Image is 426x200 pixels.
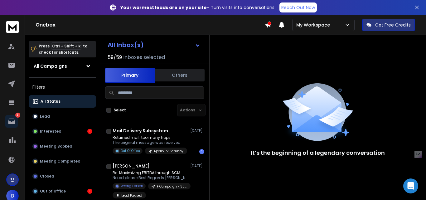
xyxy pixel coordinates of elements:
p: Meeting Booked [40,144,72,149]
p: Apollo P2 Scrubby [154,149,183,154]
div: Open Intercom Messenger [403,178,418,193]
div: 1 [87,189,92,194]
p: [DATE] [190,128,204,133]
div: 1 [199,149,204,154]
button: Get Free Credits [362,19,415,31]
label: Select [114,108,126,113]
h1: Mail Delivery Subsystem [113,128,168,134]
p: My Workspace [296,22,332,28]
p: Press to check for shortcuts. [39,43,87,56]
h1: [PERSON_NAME] [113,163,150,169]
button: Primary [105,68,155,83]
p: Interested [40,129,61,134]
p: Get Free Credits [375,22,411,28]
p: Out of office [40,189,66,194]
h1: All Campaigns [34,63,67,69]
p: Meeting Completed [40,159,80,164]
p: All Status [41,99,61,104]
h3: Inboxes selected [123,54,165,61]
button: All Status [29,95,96,108]
span: 59 / 59 [108,54,122,61]
button: Meeting Booked [29,140,96,153]
p: Re: Maximizing EBITDA through SCM [113,170,187,175]
span: Ctrl + Shift + k [51,42,81,50]
strong: Your warmest leads are on your site [120,4,207,11]
h1: All Inbox(s) [108,42,144,48]
p: Out Of Office [121,149,140,153]
p: Lead [40,114,50,119]
a: 3 [5,115,18,128]
p: Wrong Person [121,184,143,188]
p: It’s the beginning of a legendary conversation [251,149,385,157]
button: Out of office1 [29,185,96,198]
a: Reach Out Now [279,2,317,12]
p: Closed [40,174,54,179]
p: Noted please Best Regards [PERSON_NAME] [113,175,187,180]
button: All Campaigns [29,60,96,72]
p: 3 [15,113,20,118]
button: Meeting Completed [29,155,96,168]
p: F Campaign - 30062025 [157,184,187,189]
button: Interested1 [29,125,96,138]
p: The original message was received [113,140,187,145]
div: 1 [87,129,92,134]
button: All Inbox(s) [103,39,206,51]
button: Others [155,68,205,82]
button: Lead [29,110,96,123]
button: Closed [29,170,96,183]
p: [DATE] [190,163,204,168]
p: – Turn visits into conversations [120,4,274,11]
p: Reach Out Now [281,4,315,11]
img: logo [6,21,19,33]
p: Returned mail: too many hops [113,135,187,140]
h1: Onebox [36,21,265,29]
p: Lead Paused [121,193,142,198]
h3: Filters [29,83,96,91]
